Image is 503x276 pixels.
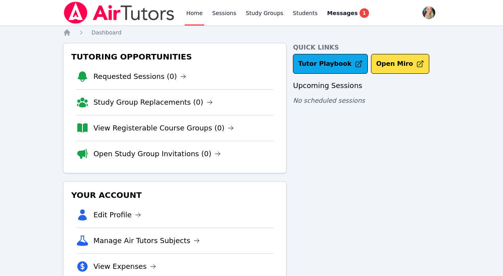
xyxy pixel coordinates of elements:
[94,97,213,108] a: Study Group Replacements (0)
[327,9,358,17] span: Messages
[70,50,280,64] h3: Tutoring Opportunities
[360,8,369,18] span: 1
[293,97,365,104] span: No scheduled sessions
[94,261,156,272] a: View Expenses
[94,235,200,246] a: Manage Air Tutors Subjects
[63,2,175,24] img: Air Tutors
[293,54,368,74] a: Tutor Playbook
[94,209,142,220] a: Edit Profile
[92,29,122,36] a: Dashboard
[293,43,440,52] h4: Quick Links
[63,29,440,36] nav: Breadcrumb
[371,54,429,74] button: Open Miro
[293,80,440,91] h3: Upcoming Sessions
[94,123,234,134] a: View Registerable Course Groups (0)
[94,71,187,82] a: Requested Sessions (0)
[94,148,221,159] a: Open Study Group Invitations (0)
[70,188,280,202] h3: Your Account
